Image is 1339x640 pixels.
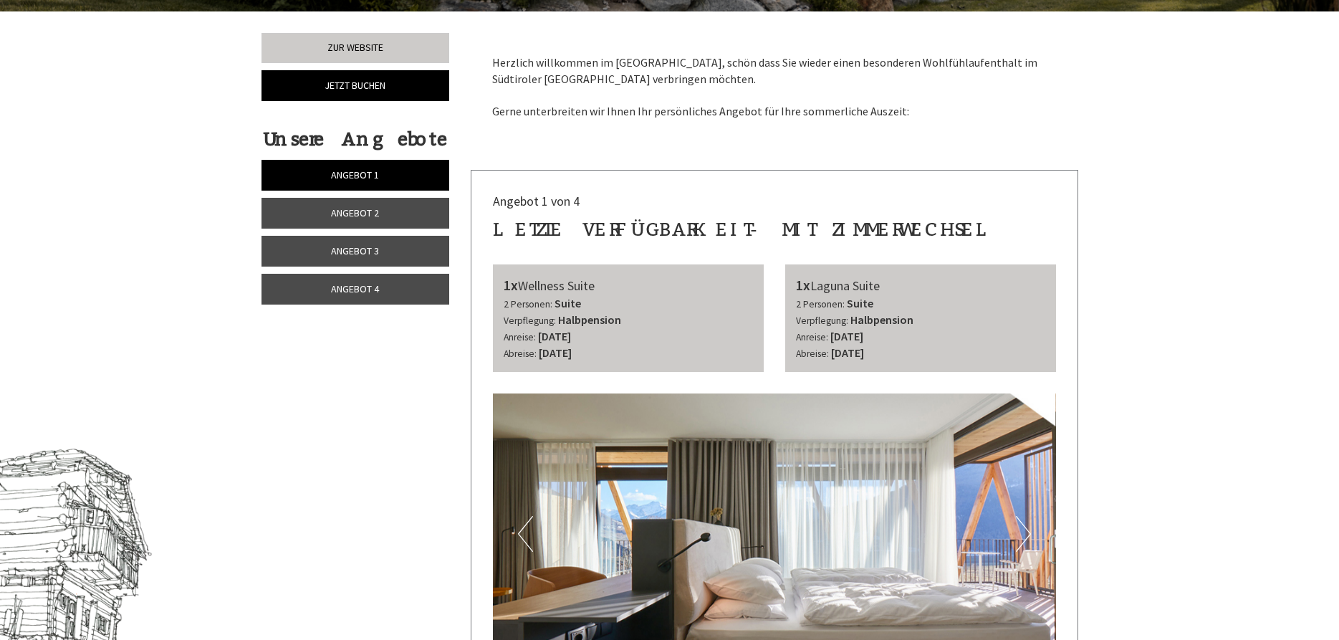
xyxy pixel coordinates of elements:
b: Halbpension [850,312,913,327]
span: Angebot 1 von 4 [493,193,580,209]
small: Anreise: [504,331,536,343]
b: 1x [504,276,518,294]
small: Anreise: [796,331,828,343]
b: [DATE] [830,329,863,343]
a: Zur Website [261,33,450,63]
b: [DATE] [539,345,572,360]
small: Verpflegung: [504,315,556,327]
span: Angebot 4 [331,282,379,295]
span: Angebot 1 [331,168,379,181]
button: Next [1016,516,1031,552]
b: [DATE] [831,345,864,360]
p: Herzlich willkommen im [GEOGRAPHIC_DATA], schön dass Sie wieder einen besonderen Wohlfühlaufentha... [492,54,1057,120]
small: Verpflegung: [796,315,848,327]
button: Previous [518,516,533,552]
div: Unsere Angebote [261,126,450,153]
div: letzte verfügbarkeit- mit Zimmerwechsel [493,216,997,243]
div: Laguna Suite [796,275,1045,296]
b: 1x [796,276,810,294]
b: Suite [847,296,873,310]
b: [DATE] [538,329,571,343]
a: Jetzt buchen [261,70,450,101]
b: Suite [555,296,581,310]
b: Halbpension [558,312,621,327]
span: Angebot 3 [331,244,379,257]
small: Abreise: [504,348,537,360]
span: Angebot 2 [331,206,379,219]
small: 2 Personen: [796,298,845,310]
div: Wellness Suite [504,275,753,296]
small: 2 Personen: [504,298,552,310]
small: Abreise: [796,348,829,360]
